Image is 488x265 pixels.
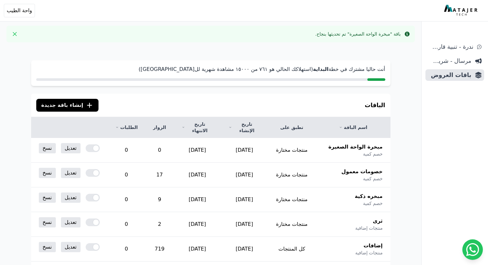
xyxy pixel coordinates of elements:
[115,124,138,131] a: الطلبات
[268,117,316,138] th: تطبق على
[221,212,268,237] td: [DATE]
[329,143,383,151] span: مبخرة الواحة الصغيرة
[107,212,145,237] td: 0
[364,242,383,250] span: إضافات
[268,187,316,212] td: منتجات مختارة
[355,250,382,256] span: منتجات إضافية
[145,117,174,138] th: الزوار
[174,187,221,212] td: [DATE]
[444,5,479,16] img: MatajerTech Logo
[61,192,81,203] a: تعديل
[174,237,221,261] td: [DATE]
[36,99,99,112] button: إنشاء باقة جديدة
[41,101,83,109] span: إنشاء باقة جديدة
[36,65,385,73] p: أنت حاليا مشترك في خطة (استهلاكك الحالي هو ٧٦١ من ١٥۰۰۰ مشاهدة شهرية لل[GEOGRAPHIC_DATA])
[323,124,382,131] a: اسم الباقة
[221,138,268,163] td: [DATE]
[174,212,221,237] td: [DATE]
[145,212,174,237] td: 2
[313,66,328,72] strong: البداية
[221,187,268,212] td: [DATE]
[39,192,56,203] a: نسخ
[355,192,383,200] span: مبخره ذكية
[363,175,382,182] span: خصم كمية
[107,237,145,261] td: 0
[428,42,473,51] span: ندرة - تنبية قارب علي النفاذ
[428,71,471,80] span: باقات العروض
[145,237,174,261] td: 719
[373,217,383,225] span: ثرى
[145,163,174,187] td: 17
[145,138,174,163] td: 0
[145,187,174,212] td: 9
[39,242,56,252] a: نسخ
[228,121,260,134] a: تاريخ الإنشاء
[268,163,316,187] td: منتجات مختارة
[315,31,401,37] div: باقة "مبخرة الواحة الصغيرة" تم تحديثها بنجاح.
[268,237,316,261] td: كل المنتجات
[341,168,382,175] span: خصومات معمول
[107,138,145,163] td: 0
[107,187,145,212] td: 0
[363,200,382,207] span: خصم كمية
[268,138,316,163] td: منتجات مختارة
[428,56,471,65] span: مرسال - شريط دعاية
[221,163,268,187] td: [DATE]
[61,168,81,178] a: تعديل
[182,121,213,134] a: تاريخ الانتهاء
[10,29,20,39] button: Close
[39,168,56,178] a: نسخ
[61,143,81,153] a: تعديل
[365,101,385,110] h3: الباقات
[4,4,35,17] button: واحة الطيب
[107,163,145,187] td: 0
[61,242,81,252] a: تعديل
[221,237,268,261] td: [DATE]
[355,225,382,231] span: منتجات إضافية
[268,212,316,237] td: منتجات مختارة
[39,143,56,153] a: نسخ
[7,7,32,14] span: واحة الطيب
[39,217,56,227] a: نسخ
[61,217,81,227] a: تعديل
[174,163,221,187] td: [DATE]
[174,138,221,163] td: [DATE]
[363,151,382,157] span: خصم كمية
